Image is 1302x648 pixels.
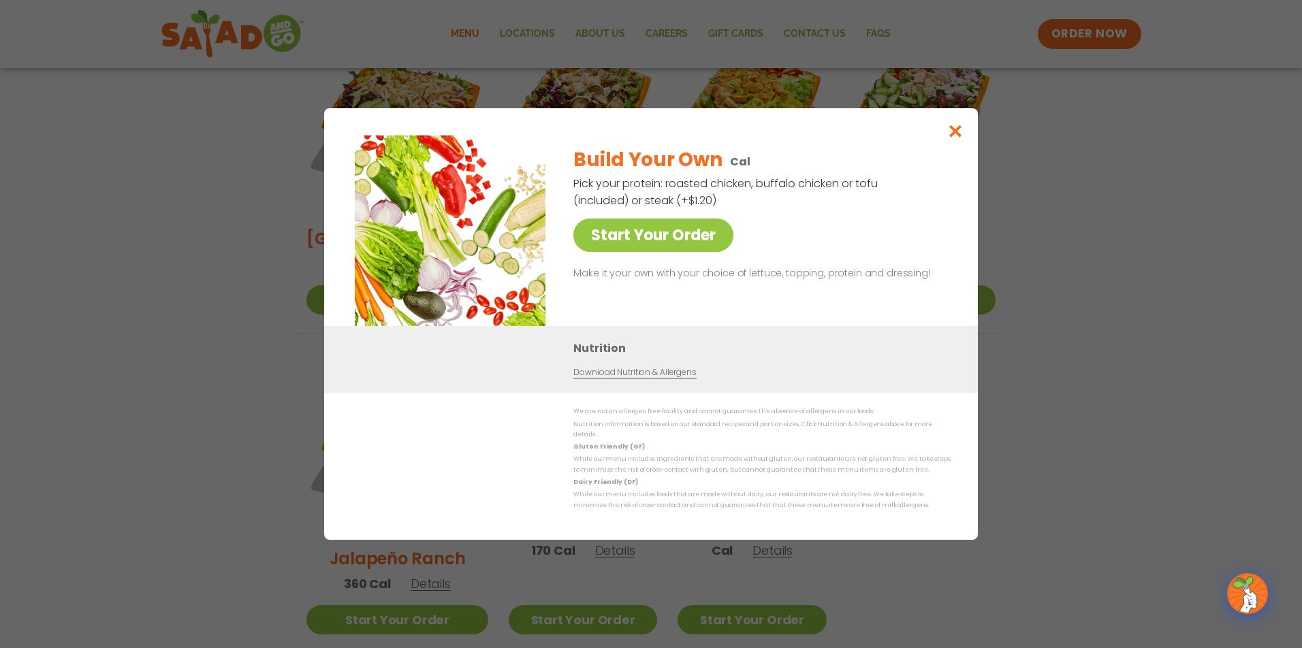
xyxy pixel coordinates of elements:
[573,478,637,486] strong: Dairy Friendly (DF)
[573,419,951,440] p: Nutrition information is based on our standard recipes and portion sizes. Click Nutrition & Aller...
[573,454,951,475] p: While our menu includes ingredients that are made without gluten, our restaurants are not gluten ...
[573,442,644,451] strong: Gluten Friendly (GF)
[573,366,696,379] a: Download Nutrition & Allergens
[573,406,951,417] p: We are not an allergen free facility and cannot guarantee the absence of allergens in our foods.
[573,146,722,174] h2: Build Your Own
[573,175,880,209] p: Pick your protein: roasted chicken, buffalo chicken or tofu (included) or steak (+$1.20)
[934,108,978,154] button: Close modal
[573,218,733,252] a: Start Your Order
[573,489,951,511] p: While our menu includes foods that are made without dairy, our restaurants are not dairy free. We...
[573,265,945,282] p: Make it your own with your choice of lettuce, topping, protein and dressing!
[1228,574,1267,613] img: wpChatIcon
[730,153,750,170] p: Cal
[355,135,545,326] img: Featured product photo for Build Your Own
[573,340,957,357] h3: Nutrition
